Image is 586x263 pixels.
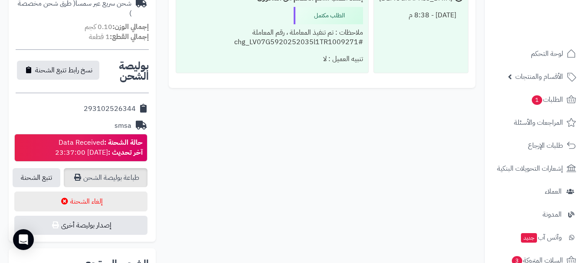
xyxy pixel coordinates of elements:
[531,94,563,106] span: الطلبات
[490,43,581,64] a: لوحة التحكم
[112,22,149,32] strong: إجمالي الوزن:
[545,185,562,198] span: العملاء
[515,71,563,83] span: الأقسام والمنتجات
[64,168,147,187] a: طباعة بوليصة الشحن
[108,147,143,158] strong: آخر تحديث :
[110,32,149,42] strong: إجمالي القطع:
[181,51,363,68] div: تنبيه العميل : لا
[35,65,92,75] span: نسخ رابط تتبع الشحنة
[532,95,542,105] span: 1
[84,104,136,114] div: 293102526344
[294,7,363,24] div: الطلب مكتمل
[543,208,562,221] span: المدونة
[101,61,149,81] h2: بوليصة الشحن
[514,117,563,129] span: المراجعات والأسئلة
[55,138,143,158] div: Data Received [DATE] 23:37:00
[528,140,563,152] span: طلبات الإرجاع
[490,204,581,225] a: المدونة
[379,7,463,24] div: [DATE] - 8:38 م
[14,216,147,235] button: إصدار بوليصة أخرى
[531,48,563,60] span: لوحة التحكم
[13,168,60,187] a: تتبع الشحنة
[14,192,147,211] button: إلغاء الشحنة
[521,233,537,243] span: جديد
[104,137,143,148] strong: حالة الشحنة :
[181,24,363,51] div: ملاحظات : تم تنفيذ المعاملة ، رقم المعاملة #chg_LV07G5920252035l1TR1009271
[520,231,562,244] span: وآتس آب
[490,158,581,179] a: إشعارات التحويلات البنكية
[490,227,581,248] a: وآتس آبجديد
[115,121,131,131] div: smsa
[85,22,149,32] small: 0.10 كجم
[490,135,581,156] a: طلبات الإرجاع
[490,89,581,110] a: الطلبات1
[497,162,563,175] span: إشعارات التحويلات البنكية
[17,61,99,80] button: نسخ رابط تتبع الشحنة
[89,32,149,42] small: 1 قطعة
[13,229,34,250] div: Open Intercom Messenger
[490,112,581,133] a: المراجعات والأسئلة
[490,181,581,202] a: العملاء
